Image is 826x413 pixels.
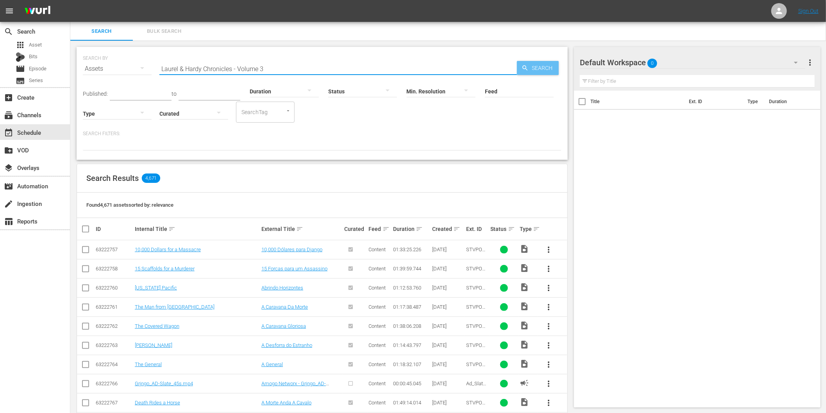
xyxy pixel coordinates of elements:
span: Ad_Slate_01 [466,381,488,392]
a: A Morte Anda A Cavalo [261,400,311,406]
a: [US_STATE] Pacific [135,285,177,291]
span: sort [508,225,515,232]
a: Sign Out [798,8,819,14]
span: more_vert [544,245,553,254]
a: A Desforra do Estranho [261,342,312,348]
span: Video [520,321,529,330]
button: more_vert [805,53,815,72]
span: Content [369,285,386,291]
a: The General [135,361,162,367]
span: more_vert [544,379,553,388]
span: Video [520,340,529,349]
div: 63222763 [96,342,132,348]
div: [DATE] [432,247,464,252]
div: [DATE] [432,381,464,386]
button: more_vert [539,355,558,374]
div: [DATE] [432,361,464,367]
button: more_vert [539,259,558,278]
div: 63222764 [96,361,132,367]
div: 01:49:14.014 [393,400,430,406]
span: Overlays [4,163,13,173]
div: ID [96,226,132,232]
div: External Title [261,224,342,234]
span: to [172,91,177,97]
img: ans4CAIJ8jUAAAAAAAAAAAAAAAAAAAAAAAAgQb4GAAAAAAAAAAAAAAAAAAAAAAAAJMjXAAAAAAAAAAAAAAAAAAAAAAAAgAT5G... [19,2,56,20]
div: [DATE] [432,342,464,348]
span: more_vert [805,58,815,67]
span: STVPOR91 [466,266,488,277]
a: [PERSON_NAME] [135,342,172,348]
div: Feed [369,224,391,234]
span: Search [75,27,128,36]
span: menu [5,6,14,16]
a: The Covered Wagon [135,323,179,329]
span: more_vert [544,398,553,408]
span: Episode [16,64,25,73]
div: 63222762 [96,323,132,329]
span: Video [520,263,529,273]
button: more_vert [539,336,558,355]
div: 63222766 [96,381,132,386]
div: Ext. ID [466,226,488,232]
a: 10,000 Dollars for a Massacre [135,247,201,252]
span: create_new_folder [4,146,13,155]
div: Default Workspace [580,52,805,73]
span: sort [296,225,303,232]
span: Series [29,77,43,84]
span: sort [168,225,175,232]
div: 01:39:59.744 [393,266,430,272]
div: [DATE] [432,266,464,272]
button: more_vert [539,393,558,412]
span: Asset [16,40,25,50]
span: more_vert [544,302,553,312]
button: Search [517,61,559,75]
span: Content [369,304,386,310]
a: 15 Forcas para um Assassino [261,266,327,272]
div: Assets [83,58,152,80]
span: Episode [29,65,46,73]
button: more_vert [539,374,558,393]
a: 15 Scaffolds for a Murderer [135,266,195,272]
span: 4,671 [142,173,160,183]
span: STVPOR98 [466,323,488,335]
span: sort [383,225,390,232]
div: [DATE] [432,400,464,406]
button: Open [284,107,292,114]
span: STVPOR50 [466,304,488,316]
span: Ingestion [4,199,13,209]
a: A Caravana Gloriosa [261,323,306,329]
div: 01:33:25.226 [393,247,430,252]
span: Video [520,244,529,254]
span: AD [520,378,529,388]
span: Content [369,266,386,272]
div: 00:00:45.045 [393,381,430,386]
a: Grjngo_AD-Slate_45s.mp4 [135,381,193,386]
div: 63222767 [96,400,132,406]
div: Curated [344,226,366,232]
div: 63222760 [96,285,132,291]
span: 0 [647,55,657,72]
span: Found 4,671 assets sorted by: relevance [86,202,173,208]
span: Content [369,381,386,386]
a: The Man from [GEOGRAPHIC_DATA] [135,304,215,310]
span: Series [16,76,25,86]
th: Title [590,91,684,113]
span: more_vert [544,322,553,331]
div: Status [491,224,518,234]
span: Bits [29,53,38,61]
a: 10,000 Dólares para Django [261,247,322,252]
span: more_vert [544,360,553,369]
span: more_vert [544,283,553,293]
span: STVPOR97 [466,361,488,373]
a: Death Rides a Horse [135,400,180,406]
span: Content [369,400,386,406]
span: movie_filter [4,182,13,191]
div: [DATE] [432,304,464,310]
span: Video [520,359,529,368]
a: A General [261,361,283,367]
a: Amogo Networx - Grjngo_AD-Slate_45s.mp4 [261,381,329,392]
div: 01:14:43.797 [393,342,430,348]
span: Search [529,61,559,75]
span: more_vert [544,264,553,274]
span: Content [369,361,386,367]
